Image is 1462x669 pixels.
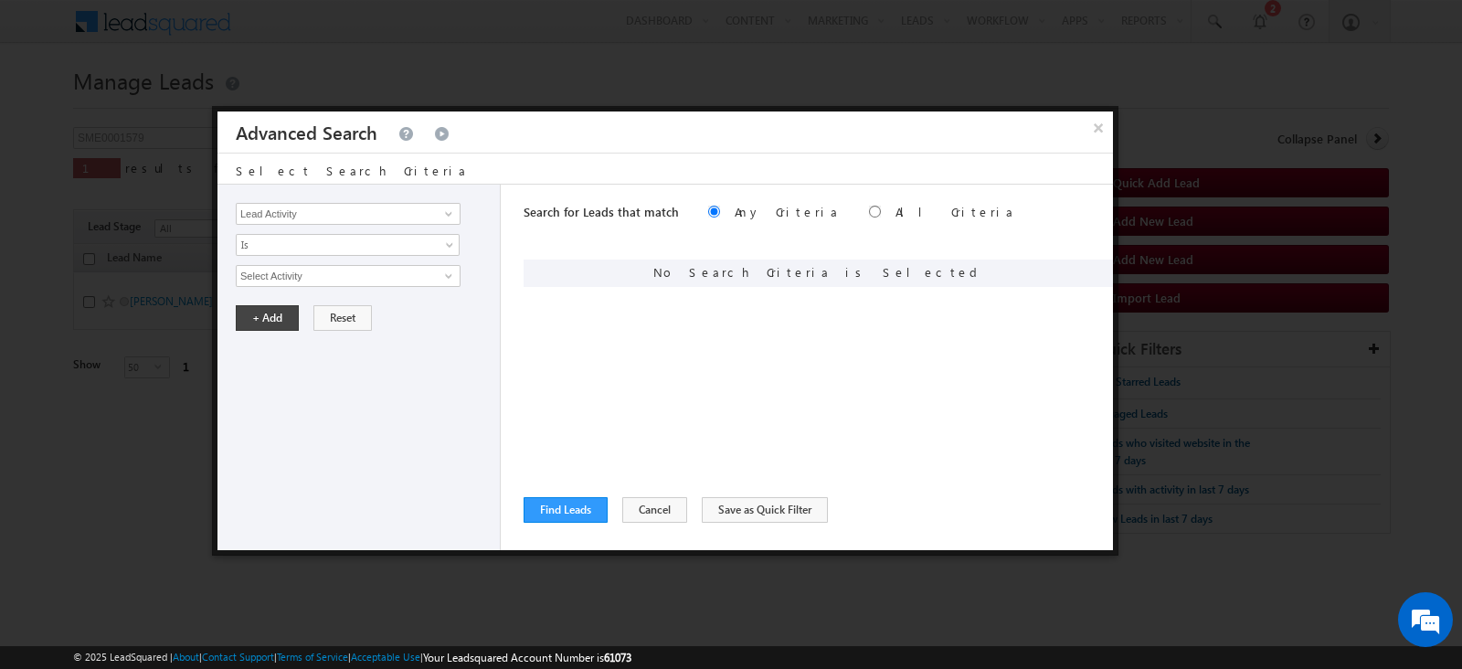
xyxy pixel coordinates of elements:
[351,651,420,663] a: Acceptable Use
[423,651,631,664] span: Your Leadsquared Account Number is
[24,169,334,510] textarea: Type your message and hit 'Enter'
[277,651,348,663] a: Terms of Service
[236,111,377,153] h3: Advanced Search
[702,497,828,523] button: Save as Quick Filter
[524,260,1113,287] div: No Search Criteria is Selected
[249,526,332,550] em: Start Chat
[31,96,77,120] img: d_60004797649_company_0_60004797649
[300,9,344,53] div: Minimize live chat window
[236,163,468,178] span: Select Search Criteria
[524,204,679,219] span: Search for Leads that match
[95,96,307,120] div: Chat with us now
[313,305,372,331] button: Reset
[435,205,458,223] a: Show All Items
[1084,111,1113,143] button: ×
[236,305,299,331] button: + Add
[236,203,461,225] input: Type to Search
[895,204,1015,219] label: All Criteria
[173,651,199,663] a: About
[735,204,840,219] label: Any Criteria
[604,651,631,664] span: 61073
[73,649,631,666] span: © 2025 LeadSquared | | | | |
[622,497,687,523] button: Cancel
[237,237,435,253] span: Is
[524,497,608,523] button: Find Leads
[202,651,274,663] a: Contact Support
[236,234,460,256] a: Is
[435,267,458,285] a: Show All Items
[236,265,461,287] input: Type to Search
